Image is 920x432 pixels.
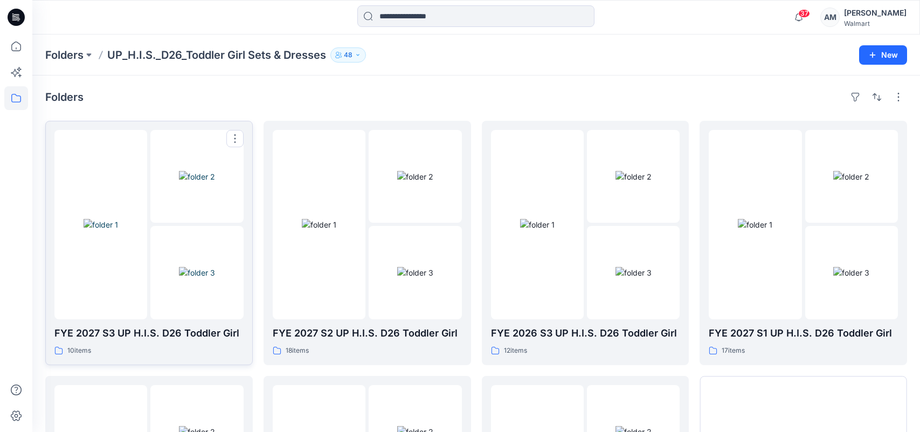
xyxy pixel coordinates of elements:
img: folder 1 [738,219,772,230]
img: folder 2 [615,171,652,182]
p: 10 items [67,345,91,356]
img: folder 2 [397,171,433,182]
a: folder 1folder 2folder 3FYE 2026 S3 UP H.I.S. D26 Toddler Girl12items [482,121,689,365]
p: 18 items [286,345,309,356]
p: FYE 2027 S3 UP H.I.S. D26 Toddler Girl [54,326,244,341]
p: FYE 2027 S1 UP H.I.S. D26 Toddler Girl [709,326,898,341]
p: FYE 2027 S2 UP H.I.S. D26 Toddler Girl [273,326,462,341]
img: folder 2 [179,171,215,182]
img: folder 1 [520,219,555,230]
p: FYE 2026 S3 UP H.I.S. D26 Toddler Girl [491,326,680,341]
a: folder 1folder 2folder 3FYE 2027 S1 UP H.I.S. D26 Toddler Girl17items [700,121,907,365]
img: folder 3 [615,267,652,278]
a: folder 1folder 2folder 3FYE 2027 S2 UP H.I.S. D26 Toddler Girl18items [264,121,471,365]
div: [PERSON_NAME] [844,6,907,19]
a: Folders [45,47,84,63]
button: New [859,45,907,65]
p: 48 [344,49,352,61]
a: folder 1folder 2folder 3FYE 2027 S3 UP H.I.S. D26 Toddler Girl10items [45,121,253,365]
img: folder 3 [397,267,433,278]
img: folder 1 [302,219,336,230]
div: Walmart [844,19,907,28]
p: UP_H.I.S._D26_Toddler Girl Sets & Dresses [107,47,326,63]
h4: Folders [45,91,84,104]
button: 48 [330,47,366,63]
img: folder 2 [833,171,869,182]
p: 17 items [722,345,745,356]
div: AM [820,8,840,27]
span: 37 [798,9,810,18]
img: folder 3 [833,267,869,278]
img: folder 1 [84,219,118,230]
p: 12 items [504,345,527,356]
img: folder 3 [179,267,215,278]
